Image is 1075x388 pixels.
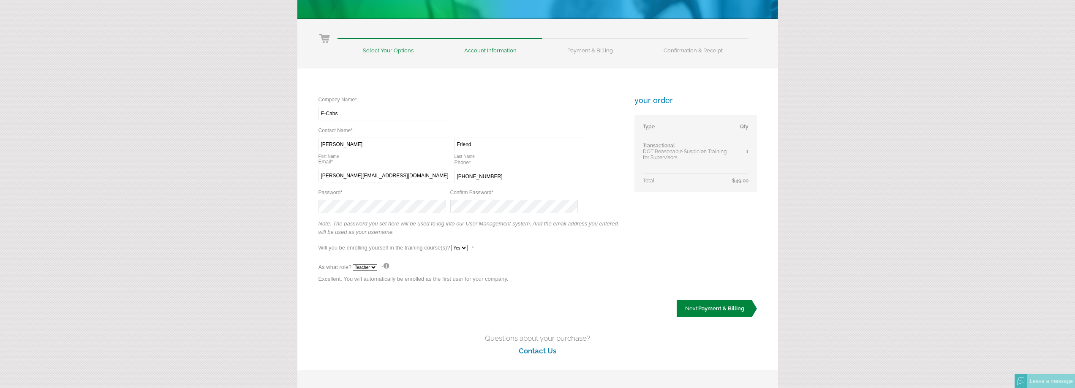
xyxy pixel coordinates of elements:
label: Email* [318,159,333,165]
span: $49.00 [732,178,748,184]
span: Last Name [454,154,591,159]
a: Contact Us [519,347,556,355]
td: DOT Reasonable Suspicion Training for Supervisors [643,134,732,174]
label: Confirm Password* [450,190,494,195]
li: Account Information [439,38,542,54]
div: Leave a message [1027,374,1075,388]
a: Next:Payment & Billing [677,300,757,317]
li: Confirmation & Receipt [638,38,748,54]
label: Phone* [454,160,471,166]
p: Excellent. You will automatically be enrolled as the first user for your company. [318,275,623,288]
label: Company Name* [318,97,357,103]
em: Note: The password you set here will be used to log into our User Management system. And the emai... [318,220,618,235]
h3: your order [634,96,757,105]
label: Password* [318,190,343,195]
td: Total [643,174,732,184]
td: 1 [732,134,748,174]
span: Transactional [643,143,675,149]
img: Offline [1017,377,1025,385]
li: Select Your Options [337,38,439,54]
li: Payment & Billing [542,38,638,54]
label: As what role? [318,264,352,270]
span: Payment & Billing [698,305,744,312]
td: Type [643,124,732,134]
td: Qty [732,124,748,134]
h4: Questions about your purchase? [297,332,778,345]
img: What's this? [383,263,389,269]
label: Will you be enrolling yourself in the training course(s)? [318,244,450,251]
span: First Name [318,154,454,159]
label: Contact Name* [318,128,353,133]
